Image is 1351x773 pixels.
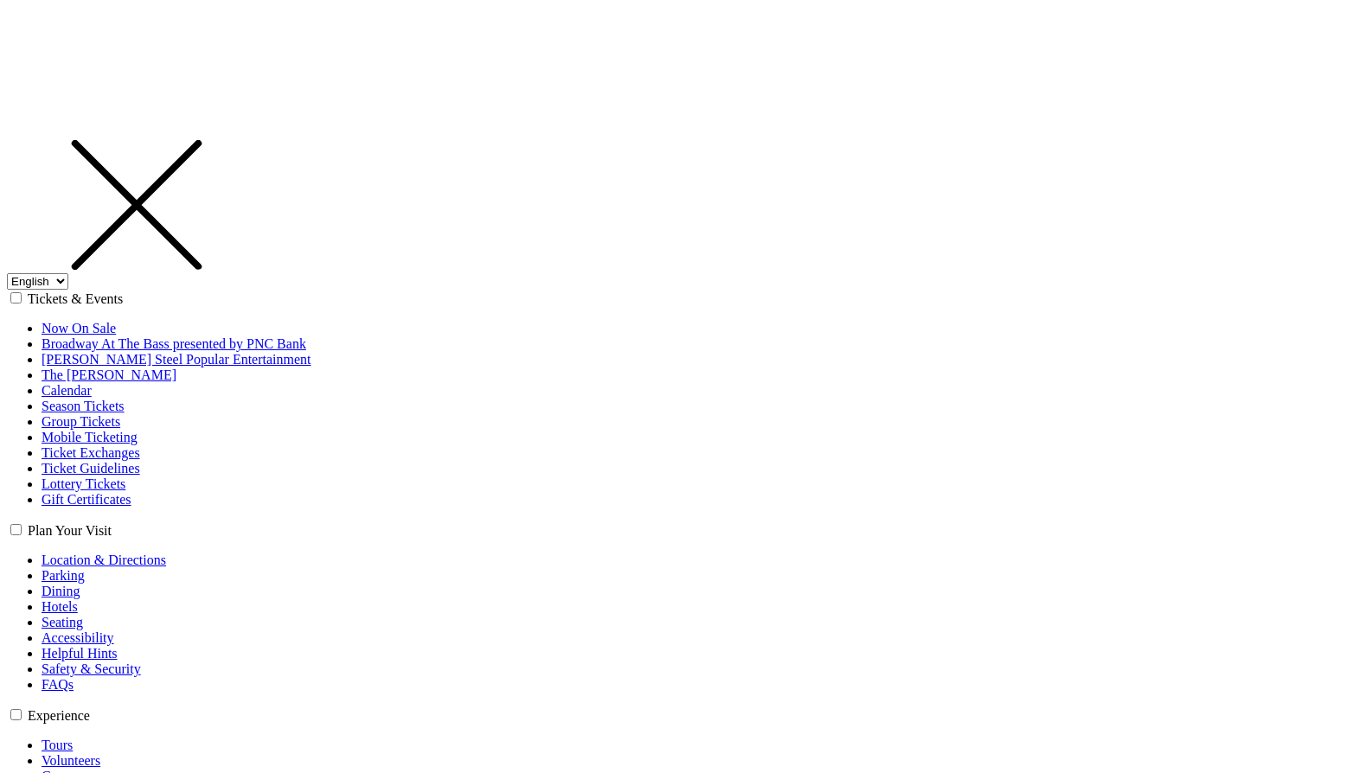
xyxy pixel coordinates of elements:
a: Tours [42,738,73,752]
a: Season Tickets [42,399,125,413]
a: Hotels [42,599,78,614]
a: Location & Directions [42,553,166,567]
a: Helpful Hints [42,646,118,661]
a: The [PERSON_NAME] [42,367,176,382]
select: Select: [7,273,68,290]
a: Group Tickets [42,414,120,429]
a: Broadway At The Bass presented by PNC Bank [42,336,306,351]
a: Accessibility [42,630,114,645]
a: Dining [42,584,80,598]
a: Calendar [42,383,92,398]
a: Gift Certificates [42,492,131,507]
a: Mobile Ticketing [42,430,138,444]
a: Now On Sale [42,321,116,335]
label: Plan Your Visit [28,523,112,538]
a: Volunteers [42,753,100,768]
a: Lottery Tickets [42,476,125,491]
label: Tickets & Events [28,291,124,306]
label: Experience [28,708,90,723]
a: Ticket Exchanges [42,445,140,460]
a: [PERSON_NAME] Steel Popular Entertainment [42,352,311,367]
a: Safety & Security [42,661,141,676]
a: FAQs [42,677,74,692]
a: Parking [42,568,85,583]
a: Ticket Guidelines [42,461,140,476]
a: Seating [42,615,83,629]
